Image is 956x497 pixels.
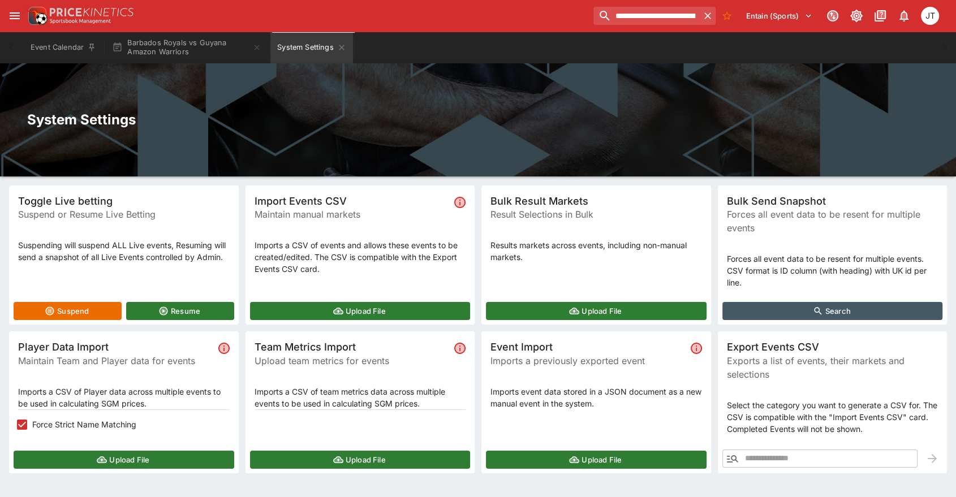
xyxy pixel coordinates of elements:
[490,195,702,208] span: Bulk Result Markets
[255,208,450,221] span: Maintain manual markets
[27,111,929,128] h2: System Settings
[18,195,230,208] span: Toggle Live betting
[255,354,450,368] span: Upload team metrics for events
[250,451,471,469] button: Upload File
[50,8,134,16] img: PriceKinetics
[25,5,48,27] img: PriceKinetics Logo
[718,7,736,25] button: No Bookmarks
[18,239,230,263] p: Suspending will suspend ALL Live events, Resuming will send a snapshot of all Live Events control...
[5,6,25,26] button: open drawer
[18,354,214,368] span: Maintain Team and Player data for events
[727,195,938,208] span: Bulk Send Snapshot
[18,386,230,409] p: Imports a CSV of Player data across multiple events to be used in calculating SGM prices.
[727,208,938,235] span: Forces all event data to be resent for multiple events
[739,7,819,25] button: Select Tenant
[255,195,450,208] span: Import Events CSV
[490,208,702,221] span: Result Selections in Bulk
[722,302,943,320] button: Search
[255,340,450,353] span: Team Metrics Import
[727,399,938,435] p: Select the category you want to generate a CSV for. The CSV is compatible with the "Import Events...
[126,302,234,320] button: Resume
[18,208,230,221] span: Suspend or Resume Live Betting
[727,253,938,288] p: Forces all event data to be resent for multiple events. CSV format is ID column (with heading) wi...
[490,386,702,409] p: Imports event data stored in a JSON document as a new manual event in the system.
[18,340,214,353] span: Player Data Import
[486,451,707,469] button: Upload File
[32,418,136,430] span: Force Strict Name Matching
[14,451,234,469] button: Upload File
[727,354,938,381] span: Exports a list of events, their markets and selections
[490,354,686,368] span: Imports a previously exported event
[490,340,686,353] span: Event Import
[255,386,466,409] p: Imports a CSV of team metrics data across multiple events to be used in calculating SGM prices.
[50,19,111,24] img: Sportsbook Management
[270,32,352,63] button: System Settings
[822,6,843,26] button: Connected to PK
[24,32,103,63] button: Event Calendar
[486,302,707,320] button: Upload File
[894,6,914,26] button: Notifications
[14,302,122,320] button: Suspend
[870,6,890,26] button: Documentation
[105,32,268,63] button: Barbados Royals vs Guyana Amazon Warriors
[846,6,867,26] button: Toggle light/dark mode
[490,239,702,263] p: Results markets across events, including non-manual markets.
[255,239,466,275] p: Imports a CSV of events and allows these events to be created/edited. The CSV is compatible with ...
[921,7,939,25] div: Joshua Thomson
[593,7,699,25] input: search
[727,340,938,353] span: Export Events CSV
[918,3,942,28] button: Joshua Thomson
[250,302,471,320] button: Upload File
